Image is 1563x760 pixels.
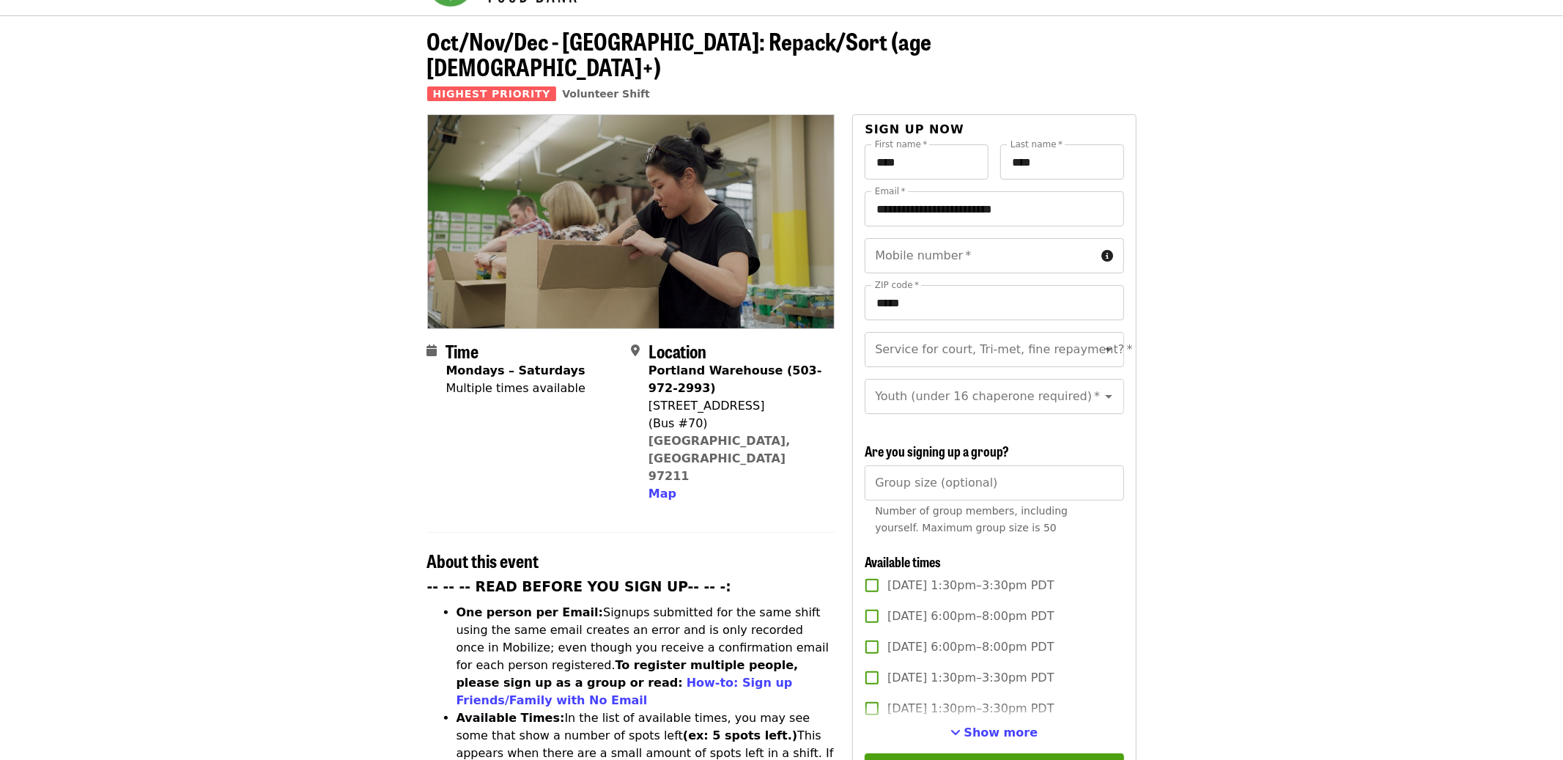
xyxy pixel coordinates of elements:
span: Highest Priority [427,86,557,101]
label: ZIP code [875,281,919,289]
button: Open [1098,339,1119,360]
label: Email [875,187,906,196]
span: Time [446,338,479,364]
button: See more timeslots [951,724,1038,742]
input: Last name [1000,144,1124,180]
input: ZIP code [865,285,1123,320]
label: Last name [1010,140,1063,149]
span: [DATE] 1:30pm–3:30pm PDT [887,700,1054,717]
span: Show more [964,726,1038,739]
i: map-marker-alt icon [631,344,640,358]
span: Location [649,338,706,364]
span: Map [649,487,676,501]
span: Available times [865,552,941,571]
strong: -- -- -- READ BEFORE YOU SIGN UP-- -- -: [427,579,732,594]
span: Oct/Nov/Dec - [GEOGRAPHIC_DATA]: Repack/Sort (age [DEMOGRAPHIC_DATA]+) [427,23,932,84]
li: Signups submitted for the same shift using the same email creates an error and is only recorded o... [457,604,835,709]
i: circle-info icon [1102,249,1114,263]
span: [DATE] 1:30pm–3:30pm PDT [887,577,1054,594]
button: Open [1098,386,1119,407]
label: First name [875,140,928,149]
strong: Mondays – Saturdays [446,364,585,377]
div: (Bus #70) [649,415,823,432]
strong: One person per Email: [457,605,604,619]
a: How-to: Sign up Friends/Family with No Email [457,676,793,707]
input: First name [865,144,989,180]
div: Multiple times available [446,380,585,397]
span: About this event [427,547,539,573]
input: [object Object] [865,465,1123,501]
i: calendar icon [427,344,437,358]
span: [DATE] 6:00pm–8:00pm PDT [887,608,1054,625]
img: Oct/Nov/Dec - Portland: Repack/Sort (age 8+) organized by Oregon Food Bank [428,115,835,328]
strong: (ex: 5 spots left.) [683,728,797,742]
input: Mobile number [865,238,1095,273]
strong: To register multiple people, please sign up as a group or read: [457,658,799,690]
strong: Portland Warehouse (503-972-2993) [649,364,822,395]
a: [GEOGRAPHIC_DATA], [GEOGRAPHIC_DATA] 97211 [649,434,791,483]
button: Map [649,485,676,503]
input: Email [865,191,1123,226]
a: Volunteer Shift [562,88,650,100]
span: Sign up now [865,122,964,136]
div: [STREET_ADDRESS] [649,397,823,415]
strong: Available Times: [457,711,565,725]
span: [DATE] 1:30pm–3:30pm PDT [887,669,1054,687]
span: Number of group members, including yourself. Maximum group size is 50 [875,505,1068,534]
span: [DATE] 6:00pm–8:00pm PDT [887,638,1054,656]
span: Are you signing up a group? [865,441,1009,460]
